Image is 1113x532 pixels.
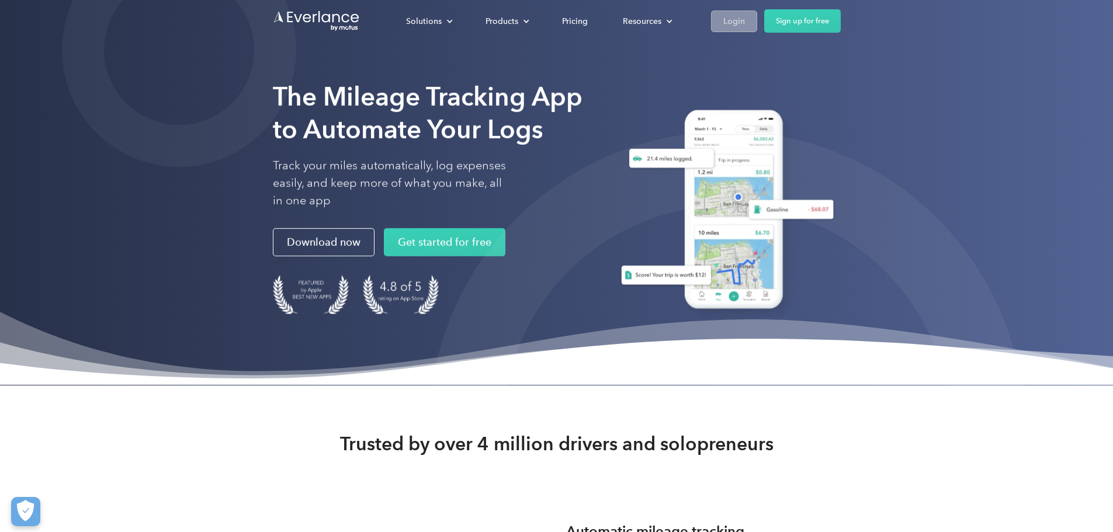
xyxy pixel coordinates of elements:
[550,11,599,32] a: Pricing
[11,497,40,526] button: Cookies Settings
[764,9,841,33] a: Sign up for free
[273,157,507,210] p: Track your miles automatically, log expenses easily, and keep more of what you make, all in one app
[273,10,360,32] a: Go to homepage
[562,14,588,29] div: Pricing
[611,11,682,32] div: Resources
[273,81,582,145] strong: The Mileage Tracking App to Automate Your Logs
[711,11,757,32] a: Login
[273,275,349,314] img: Badge for Featured by Apple Best New Apps
[363,275,439,314] img: 4.9 out of 5 stars on the app store
[607,101,841,322] img: Everlance, mileage tracker app, expense tracking app
[486,14,518,29] div: Products
[723,14,745,29] div: Login
[474,11,539,32] div: Products
[406,14,442,29] div: Solutions
[623,14,661,29] div: Resources
[340,432,774,455] strong: Trusted by over 4 million drivers and solopreneurs
[384,228,505,256] a: Get started for free
[394,11,462,32] div: Solutions
[273,228,375,256] a: Download now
